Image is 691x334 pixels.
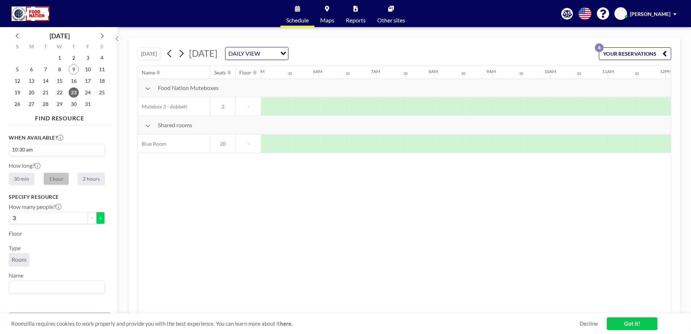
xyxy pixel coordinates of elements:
[618,10,624,17] span: JG
[55,64,65,74] span: Wednesday, October 8, 2025
[607,317,657,330] a: Got it!
[280,320,292,327] a: here.
[286,17,309,23] span: Schedule
[10,146,34,153] span: 10:30 am
[11,320,580,327] span: Roomzilla requires cookies to work properly and provide you with the best experience. You can lea...
[9,313,111,325] button: Clear all filters
[66,43,81,52] div: T
[83,53,93,63] span: Friday, October 3, 2025
[345,71,350,76] div: 30
[602,69,614,74] div: 11AM
[87,212,96,224] button: -
[580,320,598,327] a: Decline
[138,47,160,60] button: [DATE]
[83,87,93,98] span: Friday, October 24, 2025
[236,141,261,147] span: -
[211,141,235,147] span: 20
[138,103,187,110] span: Mutebox 3 - dobbelt
[236,103,261,110] span: -
[9,230,22,237] label: Floor
[12,76,22,86] span: Sunday, October 12, 2025
[9,244,21,252] label: Type
[138,141,166,147] span: Blue Room
[9,281,104,293] div: Search for option
[262,49,276,58] input: Search for option
[50,31,70,41] div: [DATE]
[346,17,366,23] span: Reports
[78,173,105,185] label: 2 hours
[12,64,22,74] span: Sunday, October 5, 2025
[55,53,65,63] span: Wednesday, October 1, 2025
[69,76,79,86] span: Thursday, October 16, 2025
[371,69,380,74] div: 7AM
[429,69,438,74] div: 8AM
[53,43,67,52] div: W
[635,71,639,76] div: 30
[40,64,51,74] span: Tuesday, October 7, 2025
[158,84,219,91] span: Food Nation Muteboxes
[40,99,51,109] span: Tuesday, October 28, 2025
[12,87,22,98] span: Sunday, October 19, 2025
[83,64,93,74] span: Friday, October 10, 2025
[227,49,262,58] span: DAILY VIEW
[44,173,69,185] label: 1 hour
[69,53,79,63] span: Thursday, October 2, 2025
[81,43,95,52] div: F
[461,71,465,76] div: 30
[239,69,252,76] div: Floor
[577,71,581,76] div: 30
[12,256,26,263] span: Room
[320,17,334,23] span: Maps
[26,87,37,98] span: Monday, October 20, 2025
[211,103,235,110] span: 2
[97,64,107,74] span: Saturday, October 11, 2025
[9,272,23,279] label: Name
[214,69,226,76] div: Seats
[55,99,65,109] span: Wednesday, October 29, 2025
[10,282,100,292] input: Search for option
[83,76,93,86] span: Friday, October 17, 2025
[660,69,671,74] div: 12PM
[595,43,604,52] p: 4
[26,99,37,109] span: Monday, October 27, 2025
[12,99,22,109] span: Sunday, October 26, 2025
[35,146,100,154] input: Search for option
[55,76,65,86] span: Wednesday, October 15, 2025
[189,48,218,59] span: [DATE]
[69,87,79,98] span: Thursday, October 23, 2025
[544,69,556,74] div: 10AM
[39,43,53,52] div: T
[96,212,105,224] button: +
[158,121,192,129] span: Shared rooms
[519,71,523,76] div: 30
[630,11,670,17] span: [PERSON_NAME]
[40,76,51,86] span: Tuesday, October 14, 2025
[377,17,405,23] span: Other sites
[97,87,107,98] span: Saturday, October 25, 2025
[9,162,40,169] label: How long?
[69,99,79,109] span: Thursday, October 30, 2025
[12,7,49,21] img: organization-logo
[226,47,288,60] div: Search for option
[142,69,155,76] div: Name
[9,194,105,200] h3: Specify resource
[9,144,104,155] div: Search for option
[26,76,37,86] span: Monday, October 13, 2025
[40,87,51,98] span: Tuesday, October 21, 2025
[288,71,292,76] div: 30
[599,47,671,60] button: YOUR RESERVATIONS4
[25,43,39,52] div: M
[95,43,109,52] div: S
[97,76,107,86] span: Saturday, October 18, 2025
[26,64,37,74] span: Monday, October 6, 2025
[10,43,25,52] div: S
[9,112,111,122] h4: FIND RESOURCE
[97,53,107,63] span: Saturday, October 4, 2025
[69,64,79,74] span: Thursday, October 9, 2025
[83,99,93,109] span: Friday, October 31, 2025
[55,87,65,98] span: Wednesday, October 22, 2025
[9,203,61,210] label: How many people?
[9,173,34,185] label: 30 min
[313,69,322,74] div: 6AM
[403,71,408,76] div: 30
